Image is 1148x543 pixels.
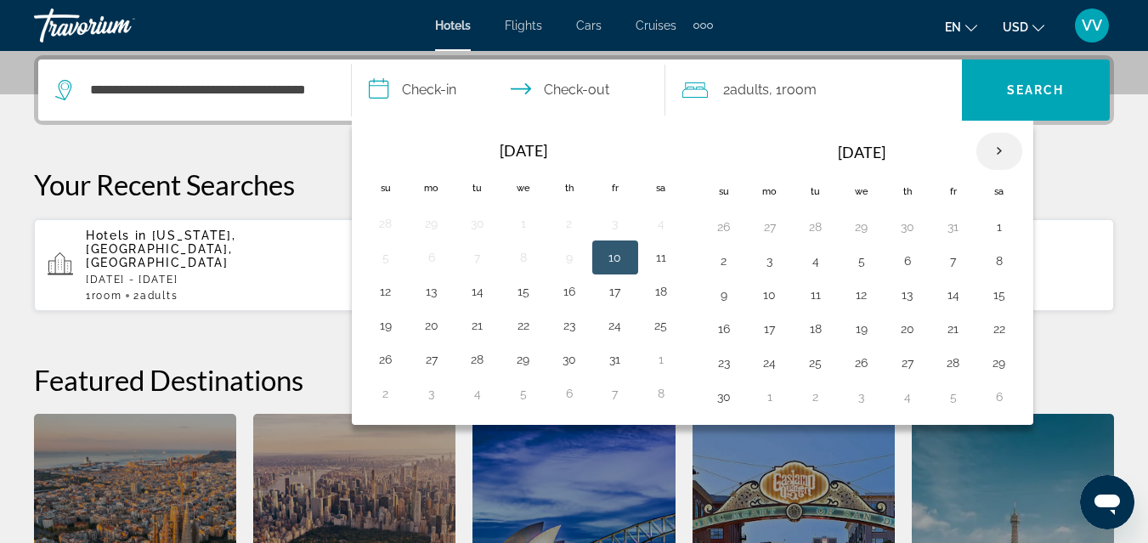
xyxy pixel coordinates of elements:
button: Day 29 [510,348,537,371]
button: Day 29 [986,351,1013,375]
button: Day 28 [464,348,491,371]
span: en [945,20,961,34]
button: Day 11 [648,246,675,269]
button: Day 29 [848,215,875,239]
button: Day 2 [802,385,829,409]
button: Day 1 [648,348,675,371]
span: Room [92,290,122,302]
span: Room [782,82,817,98]
button: Day 9 [556,246,583,269]
button: Day 7 [940,249,967,273]
input: Search hotel destination [88,77,325,103]
span: , 1 [769,78,817,102]
button: Day 3 [848,385,875,409]
button: Next month [976,132,1022,171]
button: Day 1 [510,212,537,235]
button: Day 22 [986,317,1013,341]
button: Day 17 [602,280,629,303]
span: Hotels in [86,229,147,242]
button: Day 30 [894,215,921,239]
button: Day 25 [648,314,675,337]
th: [DATE] [409,132,638,169]
button: Day 14 [464,280,491,303]
button: Day 3 [418,382,445,405]
button: Day 14 [940,283,967,307]
button: Select check in and out date [352,59,665,121]
button: Day 27 [756,215,783,239]
button: Day 7 [464,246,491,269]
button: Day 28 [372,212,399,235]
button: Day 2 [710,249,738,273]
button: Change currency [1003,14,1044,39]
button: Day 26 [848,351,875,375]
button: Day 18 [802,317,829,341]
button: Day 10 [602,246,629,269]
table: Right calendar grid [701,132,1022,414]
table: Left calendar grid [363,132,684,410]
button: Day 18 [648,280,675,303]
button: Day 31 [602,348,629,371]
button: Day 11 [802,283,829,307]
span: Cruises [636,19,676,32]
button: Day 21 [940,317,967,341]
button: Day 5 [848,249,875,273]
button: Day 13 [418,280,445,303]
button: Day 12 [848,283,875,307]
button: Day 3 [602,212,629,235]
button: Day 28 [802,215,829,239]
a: Hotels [435,19,471,32]
button: Day 19 [848,317,875,341]
button: Day 27 [894,351,921,375]
button: Day 30 [556,348,583,371]
div: Search widget [38,59,1110,121]
button: Day 29 [418,212,445,235]
button: Day 25 [802,351,829,375]
button: Day 23 [710,351,738,375]
span: USD [1003,20,1028,34]
button: Day 6 [418,246,445,269]
a: Travorium [34,3,204,48]
button: Day 1 [756,385,783,409]
button: Day 21 [464,314,491,337]
button: Day 5 [510,382,537,405]
button: Day 27 [418,348,445,371]
button: Day 7 [602,382,629,405]
button: Day 5 [940,385,967,409]
p: [DATE] - [DATE] [86,274,369,286]
button: Day 4 [802,249,829,273]
button: Day 15 [986,283,1013,307]
span: Cars [576,19,602,32]
button: Day 6 [986,385,1013,409]
button: Day 20 [418,314,445,337]
span: [US_STATE], [GEOGRAPHIC_DATA], [GEOGRAPHIC_DATA] [86,229,235,269]
span: Search [1007,83,1065,97]
button: Change language [945,14,977,39]
button: Day 23 [556,314,583,337]
a: Flights [505,19,542,32]
button: Day 30 [710,385,738,409]
button: Day 5 [372,246,399,269]
th: [DATE] [747,132,976,173]
button: Day 28 [940,351,967,375]
button: Day 4 [648,212,675,235]
button: Extra navigation items [693,12,713,39]
button: Day 16 [556,280,583,303]
button: Day 4 [894,385,921,409]
span: VV [1082,17,1102,34]
button: Search [962,59,1110,121]
button: Day 26 [372,348,399,371]
button: Day 8 [986,249,1013,273]
button: Day 22 [510,314,537,337]
p: Your Recent Searches [34,167,1114,201]
button: Day 16 [710,317,738,341]
button: Day 30 [464,212,491,235]
button: Day 2 [556,212,583,235]
button: Day 1 [986,215,1013,239]
span: 2 [723,78,769,102]
h2: Featured Destinations [34,363,1114,397]
button: Day 19 [372,314,399,337]
button: Day 12 [372,280,399,303]
button: Day 24 [756,351,783,375]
